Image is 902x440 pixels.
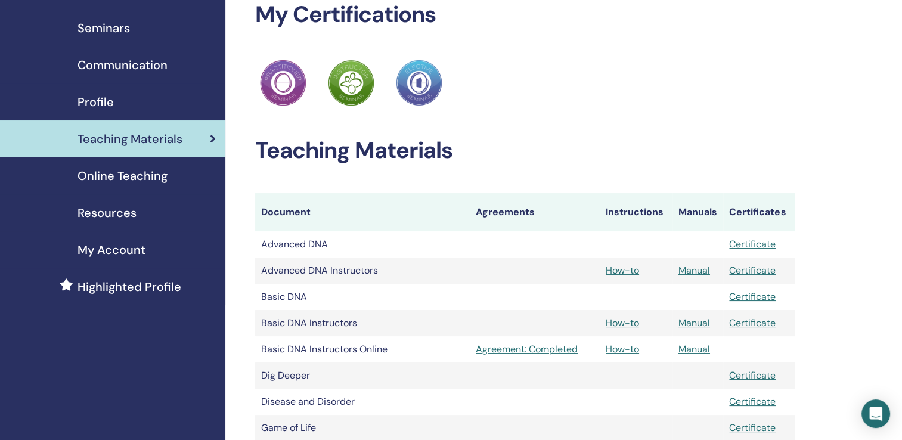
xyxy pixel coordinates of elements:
[78,241,145,259] span: My Account
[78,93,114,111] span: Profile
[78,19,130,37] span: Seminars
[678,343,710,355] a: Manual
[729,317,776,329] a: Certificate
[255,336,470,362] td: Basic DNA Instructors Online
[78,204,137,222] span: Resources
[255,310,470,336] td: Basic DNA Instructors
[729,264,776,277] a: Certificate
[255,193,470,231] th: Document
[678,317,710,329] a: Manual
[729,369,776,382] a: Certificate
[260,60,306,106] img: Practitioner
[78,130,182,148] span: Teaching Materials
[729,422,776,434] a: Certificate
[255,231,470,258] td: Advanced DNA
[723,193,795,231] th: Certificates
[255,284,470,310] td: Basic DNA
[861,399,890,428] div: Open Intercom Messenger
[672,193,723,231] th: Manuals
[729,290,776,303] a: Certificate
[729,395,776,408] a: Certificate
[600,193,672,231] th: Instructions
[78,167,168,185] span: Online Teaching
[678,264,710,277] a: Manual
[255,258,470,284] td: Advanced DNA Instructors
[729,238,776,250] a: Certificate
[328,60,374,106] img: Practitioner
[78,56,168,74] span: Communication
[255,1,795,29] h2: My Certifications
[396,60,442,106] img: Practitioner
[606,343,639,355] a: How-to
[606,317,639,329] a: How-to
[476,342,594,357] a: Agreement: Completed
[255,137,795,165] h2: Teaching Materials
[470,193,600,231] th: Agreements
[78,278,181,296] span: Highlighted Profile
[255,389,470,415] td: Disease and Disorder
[606,264,639,277] a: How-to
[255,362,470,389] td: Dig Deeper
